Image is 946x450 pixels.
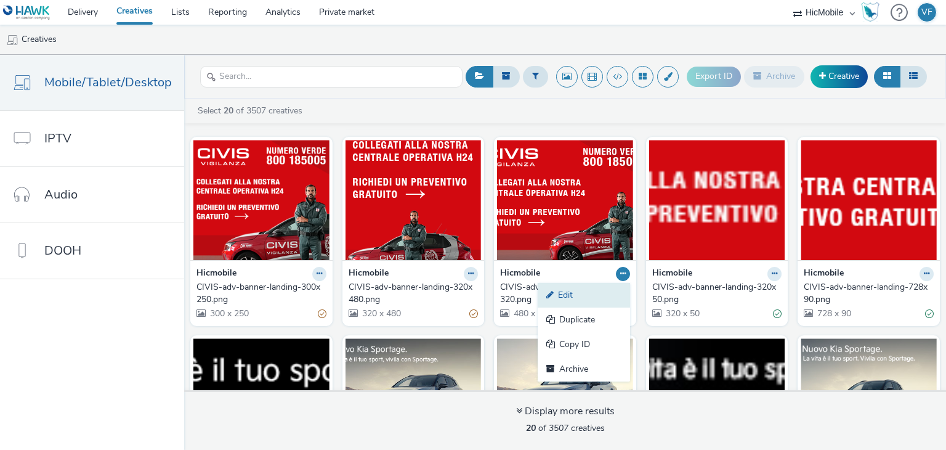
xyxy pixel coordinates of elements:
[193,140,329,260] img: CIVIS-adv-banner-landing-300x250.png visual
[500,267,540,281] strong: Hicmobile
[346,140,482,260] img: CIVIS-adv-banner-landing-320x480.png visual
[861,2,884,22] a: Hawk Academy
[500,281,625,306] div: CIVIS-adv-banner-landing-480x320.png
[925,308,934,321] div: Valid
[665,308,700,319] span: 320 x 50
[804,267,844,281] strong: Hicmobile
[361,308,401,319] span: 320 x 480
[538,283,630,308] a: Edit
[538,332,630,357] a: Copy ID
[44,73,172,91] span: Mobile/Tablet/Desktop
[538,357,630,382] a: Archive
[500,281,630,306] a: CIVIS-adv-banner-landing-480x320.png
[804,281,929,306] div: CIVIS-adv-banner-landing-728x90.png
[196,281,321,306] div: CIVIS-adv-banner-landing-300x250.png
[811,65,868,88] a: Creative
[804,281,934,306] a: CIVIS-adv-banner-landing-728x90.png
[512,308,552,319] span: 480 x 320
[196,281,326,306] a: CIVIS-adv-banner-landing-300x250.png
[349,281,474,306] div: CIVIS-adv-banner-landing-320x480.png
[209,308,249,319] span: 300 x 250
[652,281,777,306] div: CIVIS-adv-banner-landing-320x50.png
[652,281,782,306] a: CIVIS-adv-banner-landing-320x50.png
[44,186,78,203] span: Audio
[349,281,479,306] a: CIVIS-adv-banner-landing-320x480.png
[744,66,804,87] button: Archive
[526,422,605,434] span: of 3507 creatives
[649,140,785,260] img: CIVIS-adv-banner-landing-320x50.png visual
[861,2,879,22] img: Hawk Academy
[516,404,615,419] div: Display more results
[874,66,900,87] button: Grid
[318,308,326,321] div: Partially valid
[538,308,630,332] a: Duplicate
[6,34,18,46] img: mobile
[44,129,71,147] span: IPTV
[3,5,51,20] img: undefined Logo
[349,267,389,281] strong: Hicmobile
[196,105,307,117] a: Select of 3507 creatives
[921,3,932,22] div: VF
[196,267,236,281] strong: Hicmobile
[200,66,463,88] input: Search...
[224,105,233,117] strong: 20
[900,66,927,87] button: Table
[44,242,81,260] span: DOOH
[773,308,782,321] div: Valid
[816,308,851,319] span: 728 x 90
[526,422,536,434] strong: 20
[497,140,633,260] img: CIVIS-adv-banner-landing-480x320.png visual
[469,308,478,321] div: Partially valid
[687,67,741,86] button: Export ID
[801,140,937,260] img: CIVIS-adv-banner-landing-728x90.png visual
[652,267,692,281] strong: Hicmobile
